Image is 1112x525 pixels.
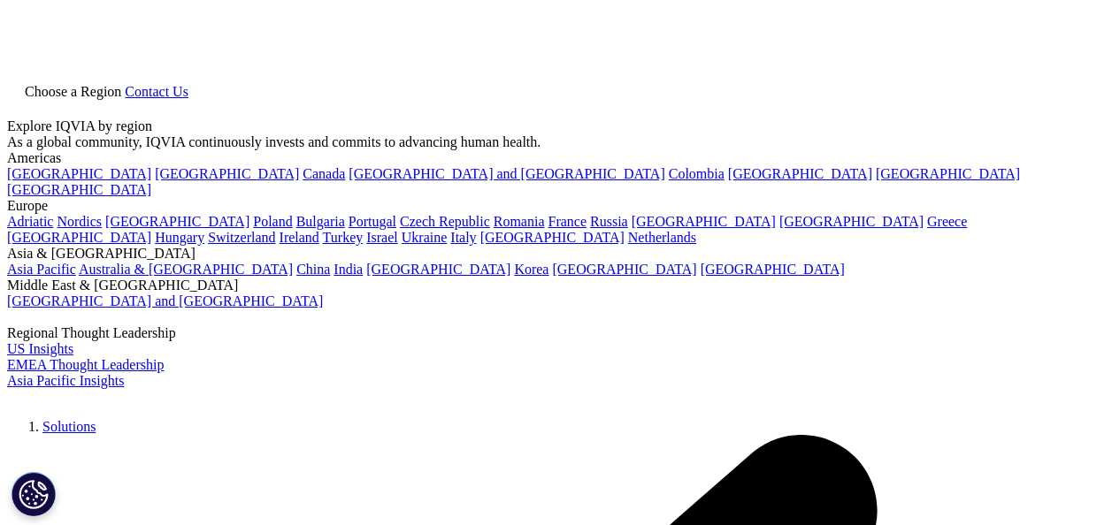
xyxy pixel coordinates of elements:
[514,262,548,277] a: Korea
[7,357,164,372] a: EMEA Thought Leadership
[57,214,102,229] a: Nordics
[7,230,151,245] a: [GEOGRAPHIC_DATA]
[155,230,204,245] a: Hungary
[7,278,1105,293] div: Middle East & [GEOGRAPHIC_DATA]
[42,419,96,434] a: Solutions
[7,214,53,229] a: Adriatic
[253,214,292,229] a: Poland
[7,118,1105,134] div: Explore IQVIA by region
[402,230,448,245] a: Ukraine
[552,262,696,277] a: [GEOGRAPHIC_DATA]
[548,214,587,229] a: France
[303,166,345,181] a: Canada
[334,262,363,277] a: India
[7,182,151,197] a: [GEOGRAPHIC_DATA]
[632,214,776,229] a: [GEOGRAPHIC_DATA]
[590,214,628,229] a: Russia
[125,84,188,99] a: Contact Us
[349,166,664,181] a: [GEOGRAPHIC_DATA] and [GEOGRAPHIC_DATA]
[280,230,319,245] a: Ireland
[79,262,293,277] a: Australia & [GEOGRAPHIC_DATA]
[494,214,545,229] a: Romania
[701,262,845,277] a: [GEOGRAPHIC_DATA]
[25,84,121,99] span: Choose a Region
[366,230,398,245] a: Israel
[296,214,345,229] a: Bulgaria
[7,262,76,277] a: Asia Pacific
[105,214,249,229] a: [GEOGRAPHIC_DATA]
[7,134,1105,150] div: As a global community, IQVIA continuously invests and commits to advancing human health.
[400,214,490,229] a: Czech Republic
[7,166,151,181] a: [GEOGRAPHIC_DATA]
[12,472,56,516] button: Cookies Settings
[7,373,124,388] a: Asia Pacific Insights
[728,166,872,181] a: [GEOGRAPHIC_DATA]
[323,230,364,245] a: Turkey
[669,166,725,181] a: Colombia
[779,214,924,229] a: [GEOGRAPHIC_DATA]
[7,325,1105,341] div: Regional Thought Leadership
[7,150,1105,166] div: Americas
[349,214,396,229] a: Portugal
[927,214,967,229] a: Greece
[208,230,275,245] a: Switzerland
[876,166,1020,181] a: [GEOGRAPHIC_DATA]
[7,198,1105,214] div: Europe
[450,230,476,245] a: Italy
[155,166,299,181] a: [GEOGRAPHIC_DATA]
[480,230,625,245] a: [GEOGRAPHIC_DATA]
[628,230,696,245] a: Netherlands
[366,262,510,277] a: [GEOGRAPHIC_DATA]
[296,262,330,277] a: China
[7,293,323,308] a: [GEOGRAPHIC_DATA] and [GEOGRAPHIC_DATA]
[7,341,73,356] a: US Insights
[7,246,1105,262] div: Asia & [GEOGRAPHIC_DATA]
